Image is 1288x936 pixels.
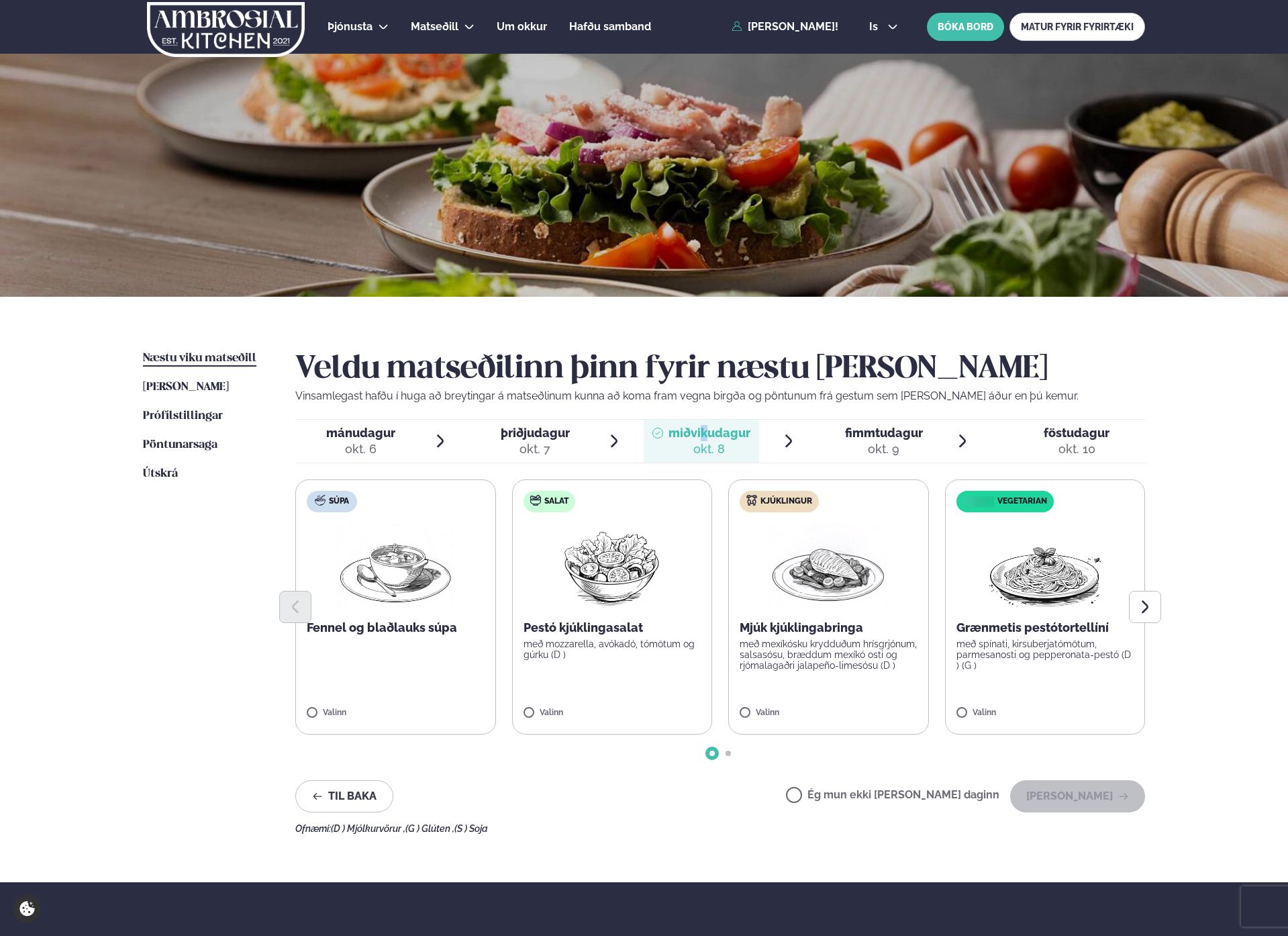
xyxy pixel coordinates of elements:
[524,639,701,660] p: með mozzarella, avókadó, tómötum og gúrku (D )
[307,620,485,636] p: Fennel og blaðlauks súpa
[326,441,395,457] div: okt. 6
[769,523,887,609] img: Chicken-breast.png
[986,523,1104,609] img: Spagetti.png
[143,353,256,364] span: Næstu viku matseðill
[329,496,349,507] span: Súpa
[295,350,1145,388] h2: Veldu matseðilinn þinn fyrir næstu [PERSON_NAME]
[760,496,812,507] span: Kjúklingur
[569,20,651,33] span: Hafðu samband
[143,437,217,453] a: Pöntunarsaga
[143,381,229,393] span: [PERSON_NAME]
[501,441,570,457] div: okt. 7
[869,21,882,32] span: is
[331,823,405,834] span: (D ) Mjólkurvörur ,
[960,496,997,508] img: icon
[1129,591,1161,623] button: Next slide
[328,19,373,35] a: Þjónusta
[454,823,488,834] span: (S ) Soja
[732,21,838,33] a: [PERSON_NAME]!
[927,13,1004,41] button: BÓKA BORÐ
[726,751,731,756] span: Go to slide 2
[668,441,750,457] div: okt. 8
[1044,426,1109,440] span: föstudagur
[530,495,541,506] img: salad.svg
[143,439,217,451] span: Pöntunarsaga
[845,441,923,457] div: okt. 9
[569,19,651,35] a: Hafðu samband
[328,20,373,33] span: Þjónusta
[956,639,1134,671] p: með spínati, kirsuberjatómötum, parmesanosti og pepperonata-pestó (D ) (G )
[295,823,1145,834] div: Ofnæmi:
[709,751,715,756] span: Go to slide 1
[143,468,178,479] span: Útskrá
[13,895,41,923] a: Cookie settings
[740,620,918,636] p: Mjúk kjúklingabringa
[146,2,306,57] img: logo
[143,410,223,422] span: Prófílstillingar
[411,19,458,35] a: Matseðill
[858,21,909,32] button: is
[1044,441,1109,457] div: okt. 10
[740,639,918,671] p: með mexíkósku krydduðum hrísgrjónum, salsasósu, bræddum mexíkó osti og rjómalagaðri jalapeño-lime...
[143,350,256,367] a: Næstu viku matseðill
[143,379,229,395] a: [PERSON_NAME]
[279,591,311,623] button: Previous slide
[501,426,570,440] span: þriðjudagur
[497,20,547,33] span: Um okkur
[315,495,326,506] img: soup.svg
[997,496,1047,507] span: Vegetarian
[552,523,671,609] img: Salad.png
[524,620,701,636] p: Pestó kjúklingasalat
[668,426,750,440] span: miðvikudagur
[544,496,568,507] span: Salat
[295,780,393,812] button: Til baka
[956,620,1134,636] p: Grænmetis pestótortellíní
[143,408,223,424] a: Prófílstillingar
[143,466,178,482] a: Útskrá
[295,388,1145,404] p: Vinsamlegast hafðu í huga að breytingar á matseðlinum kunna að koma fram vegna birgða og pöntunum...
[411,20,458,33] span: Matseðill
[336,523,454,609] img: Soup.png
[1010,780,1145,812] button: [PERSON_NAME]
[1009,13,1145,41] a: MATUR FYRIR FYRIRTÆKI
[405,823,454,834] span: (G ) Glúten ,
[746,495,757,506] img: chicken.svg
[845,426,923,440] span: fimmtudagur
[326,426,395,440] span: mánudagur
[497,19,547,35] a: Um okkur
